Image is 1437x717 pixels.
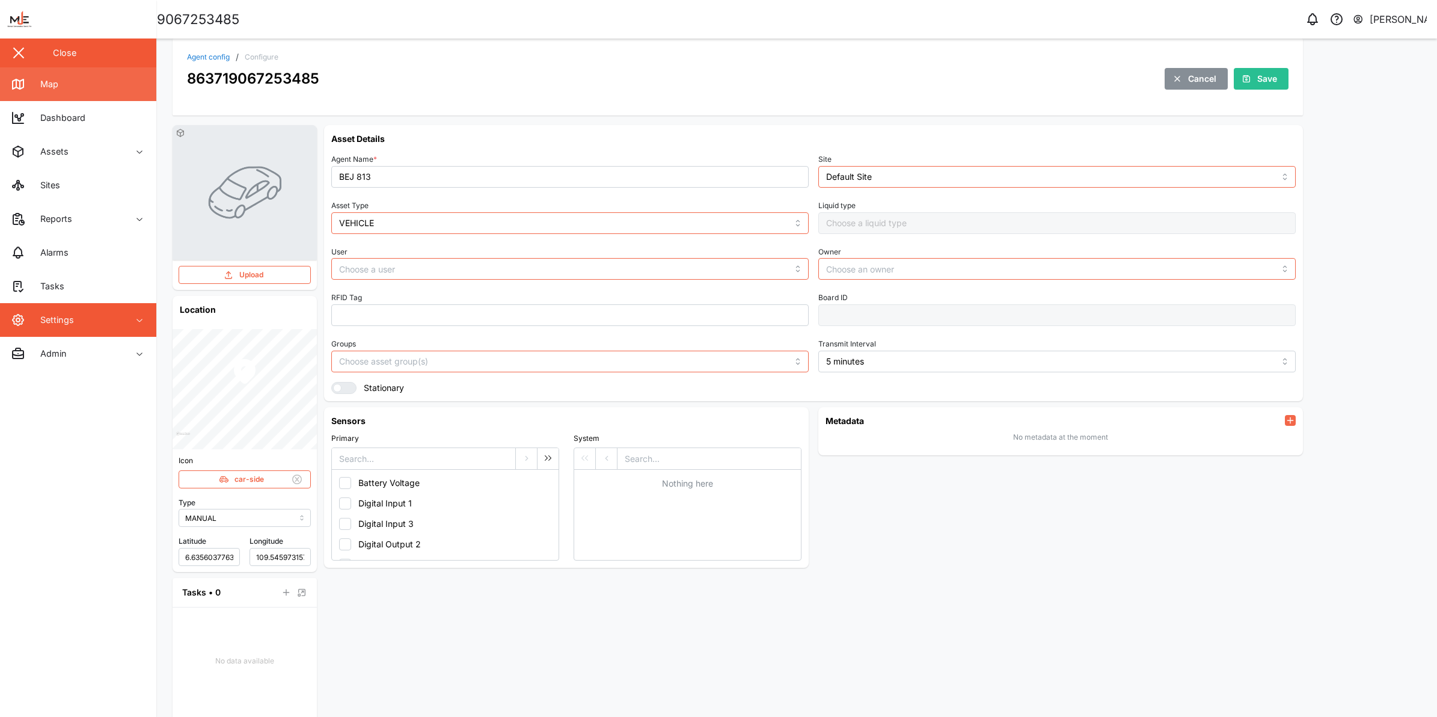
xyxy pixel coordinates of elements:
button: Save [1234,68,1288,90]
div: Tasks [31,280,64,293]
label: Transmit Interval [818,340,876,348]
div: Sites [31,179,60,192]
div: Tasks • 0 [182,586,221,599]
h6: Sensors [331,414,801,427]
div: No data available [173,656,317,667]
h6: Metadata [826,414,864,427]
div: Primary [331,433,559,445]
button: Remove Icon [289,471,305,488]
div: Map [31,78,58,91]
label: Longitude [250,536,283,547]
input: Choose asset group(s) [339,357,547,366]
label: Type [179,497,195,509]
a: Mapbox logo [176,432,190,446]
input: Choose a site [818,166,1296,188]
div: Close [53,46,76,60]
label: Asset Type [331,202,369,210]
div: Map marker [230,357,259,389]
button: Battery Voltage [335,473,553,493]
div: [PERSON_NAME] [1370,12,1427,27]
button: car-side [179,470,311,488]
h6: Asset Details [331,132,1296,145]
div: No metadata at the moment [1013,432,1108,443]
label: Agent Name [331,155,377,164]
button: [PERSON_NAME] [1352,11,1427,28]
label: User [331,248,348,256]
button: Digital Input 1 [335,493,553,514]
input: Choose an asset type [331,212,809,234]
div: Icon [179,455,311,467]
img: Main Logo [6,6,162,32]
label: Site [818,155,832,164]
div: Nothing here [574,477,801,490]
label: Stationary [357,382,404,394]
div: Assets [31,145,69,158]
div: Dashboard [31,111,85,125]
input: Choose a user [331,258,809,280]
h6: Location [173,296,317,323]
div: Reports [31,212,72,226]
label: Latitude [179,536,206,547]
div: / [236,53,239,61]
span: car-side [234,471,264,488]
div: Alarms [31,246,69,259]
div: Configure [245,54,278,61]
span: Cancel [1188,69,1216,89]
button: Upload [179,266,311,284]
input: Choose an owner [818,258,1296,280]
label: RFID Tag [331,294,362,302]
button: Digital Output 3 [335,555,553,575]
span: Upload [239,266,263,283]
label: Board ID [818,294,848,302]
input: Search... [617,448,801,470]
button: Digital Output 2 [335,534,553,555]
canvas: Map [173,329,317,449]
span: Save [1257,69,1277,89]
label: Liquid type [818,202,856,210]
label: Owner [818,248,841,256]
input: Search... [332,448,515,470]
div: 863719067253485 [187,67,319,90]
img: VEHICLE photo [206,154,283,231]
label: Groups [331,340,356,348]
button: Digital Input 3 [335,514,553,534]
div: Settings [31,313,74,327]
div: Admin [31,347,67,360]
button: Cancel [1165,68,1228,90]
a: Agent config [187,54,230,61]
div: System [574,433,801,445]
